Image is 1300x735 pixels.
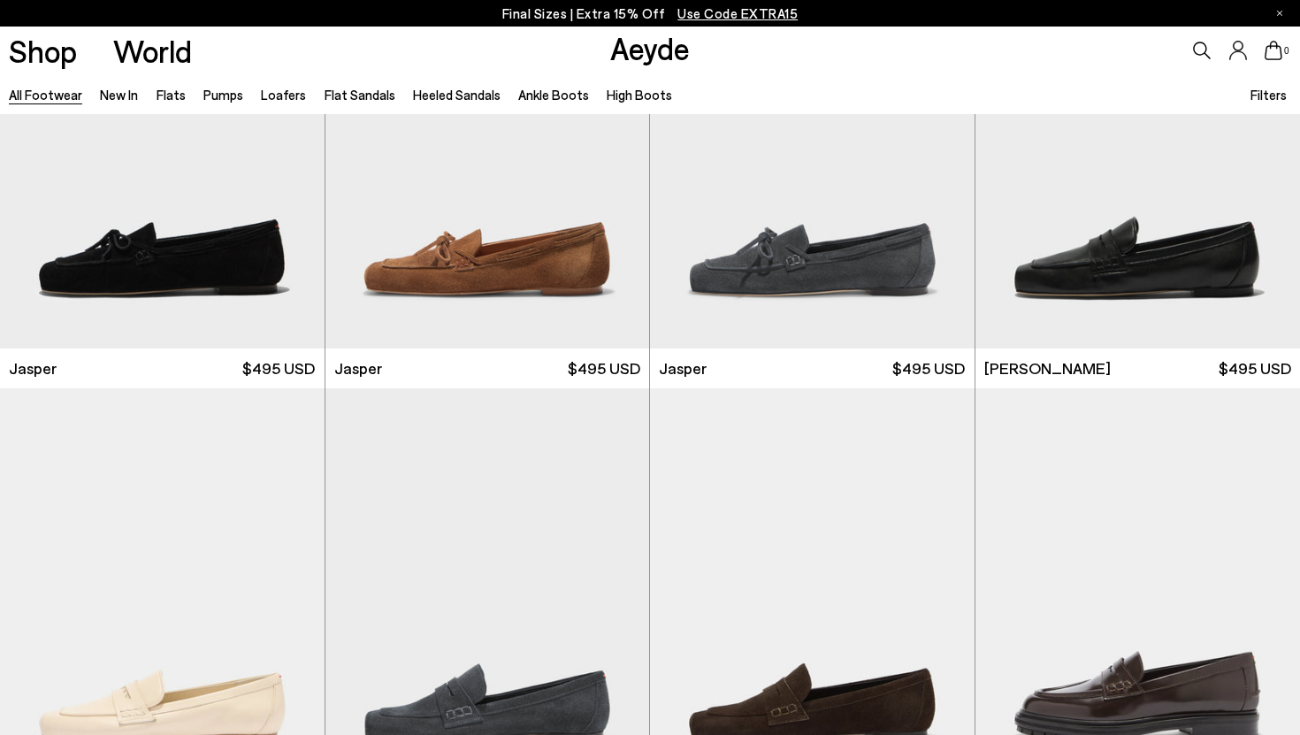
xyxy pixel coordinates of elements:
[1219,357,1291,379] span: $495 USD
[659,357,707,379] span: Jasper
[1265,41,1282,60] a: 0
[650,348,975,388] a: Jasper $495 USD
[325,348,650,388] a: Jasper $495 USD
[334,357,382,379] span: Jasper
[325,87,395,103] a: Flat Sandals
[203,87,243,103] a: Pumps
[1250,87,1287,103] span: Filters
[677,5,798,21] span: Navigate to /collections/ss25-final-sizes
[892,357,965,379] span: $495 USD
[157,87,186,103] a: Flats
[1282,46,1291,56] span: 0
[9,35,77,66] a: Shop
[9,357,57,379] span: Jasper
[9,87,82,103] a: All Footwear
[984,357,1111,379] span: [PERSON_NAME]
[610,29,690,66] a: Aeyde
[261,87,306,103] a: Loafers
[113,35,192,66] a: World
[502,3,799,25] p: Final Sizes | Extra 15% Off
[568,357,640,379] span: $495 USD
[518,87,589,103] a: Ankle Boots
[413,87,501,103] a: Heeled Sandals
[607,87,672,103] a: High Boots
[100,87,138,103] a: New In
[242,357,315,379] span: $495 USD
